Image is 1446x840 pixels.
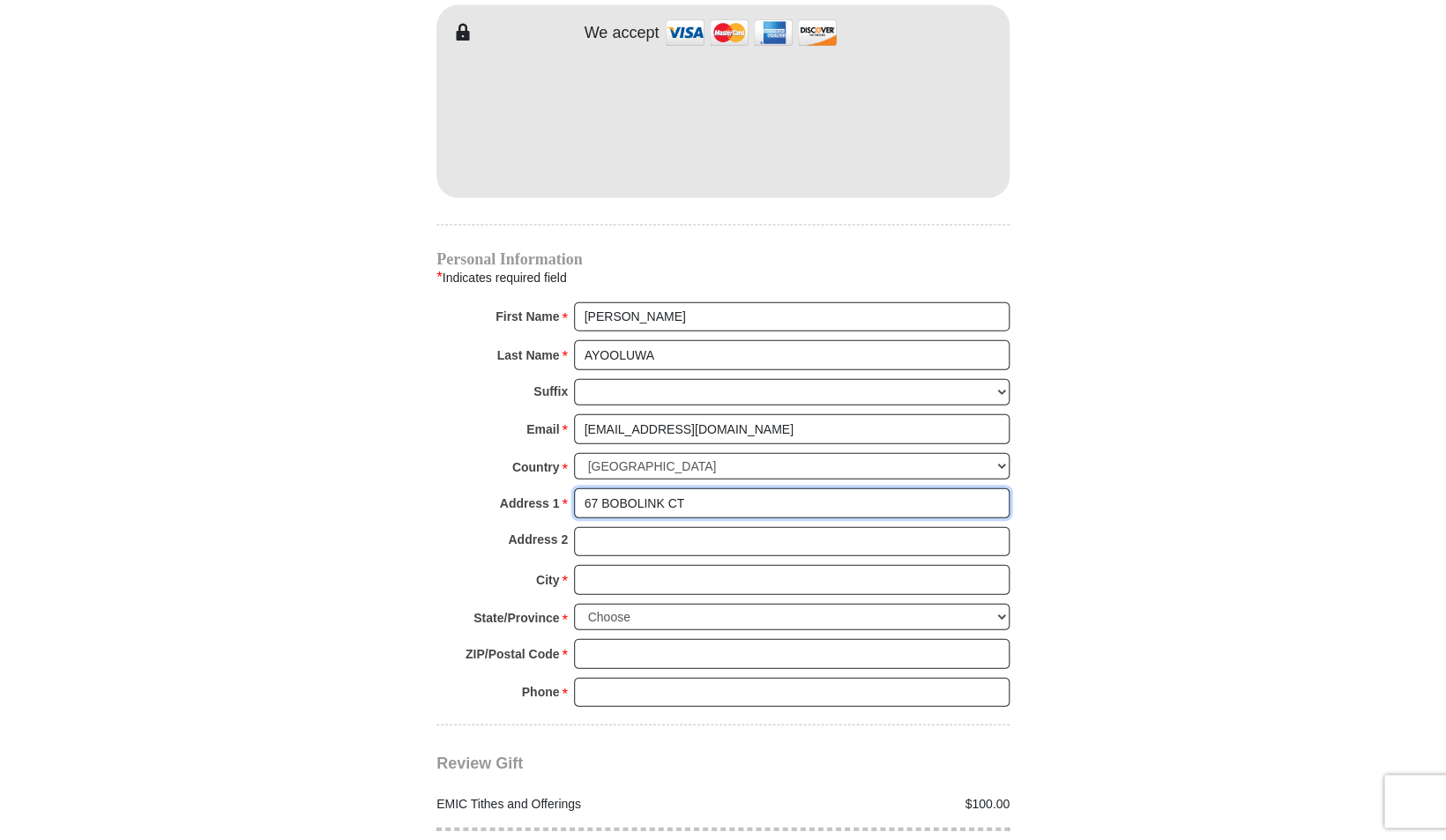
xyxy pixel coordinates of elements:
div: $100.00 [723,795,1019,814]
strong: Suffix [533,379,568,404]
img: credit cards accepted [663,14,839,52]
h4: We accept [585,24,660,43]
strong: Phone [522,680,560,704]
div: Indicates required field [436,266,1010,289]
strong: Address 2 [508,527,568,552]
strong: ZIP/Postal Code [466,642,560,666]
strong: Address 1 [500,491,560,516]
h4: Personal Information [436,252,1010,266]
strong: State/Province [473,606,559,630]
span: Review Gift [436,755,523,772]
strong: Last Name [497,343,560,368]
strong: Country [512,455,560,479]
strong: City [536,568,559,592]
strong: First Name [496,304,559,329]
strong: Email [526,417,559,442]
div: EMIC Tithes and Offerings [428,795,724,814]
